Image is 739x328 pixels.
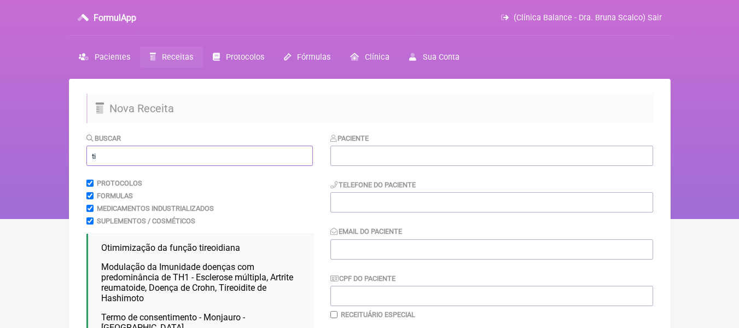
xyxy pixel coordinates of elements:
[162,53,193,62] span: Receitas
[297,53,330,62] span: Fórmulas
[97,192,133,200] label: Formulas
[365,53,389,62] span: Clínica
[140,47,203,68] a: Receitas
[86,134,121,142] label: Buscar
[274,47,340,68] a: Fórmulas
[203,47,274,68] a: Protocolos
[423,53,459,62] span: Sua Conta
[86,146,313,166] input: exemplo: emagrecimento, ansiedade
[97,217,195,225] label: Suplementos / Cosméticos
[226,53,264,62] span: Protocolos
[514,13,662,22] span: (Clínica Balance - Dra. Bruna Scalco) Sair
[501,13,661,22] a: (Clínica Balance - Dra. Bruna Scalco) Sair
[101,262,293,303] span: Modulação da Imunidade doenças com predominância de TH1 - Esclerose múltipla, Artrite reumatoide,...
[101,243,240,253] span: Otimimização da função tireoidiana
[399,47,469,68] a: Sua Conta
[69,47,140,68] a: Pacientes
[86,94,653,123] h2: Nova Receita
[330,181,416,189] label: Telefone do Paciente
[97,204,214,212] label: Medicamentos Industrializados
[341,310,415,319] label: Receituário Especial
[330,134,369,142] label: Paciente
[94,13,136,23] h3: FormulApp
[330,274,396,283] label: CPF do Paciente
[97,179,142,187] label: Protocolos
[340,47,399,68] a: Clínica
[95,53,130,62] span: Pacientes
[330,227,403,235] label: Email do Paciente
